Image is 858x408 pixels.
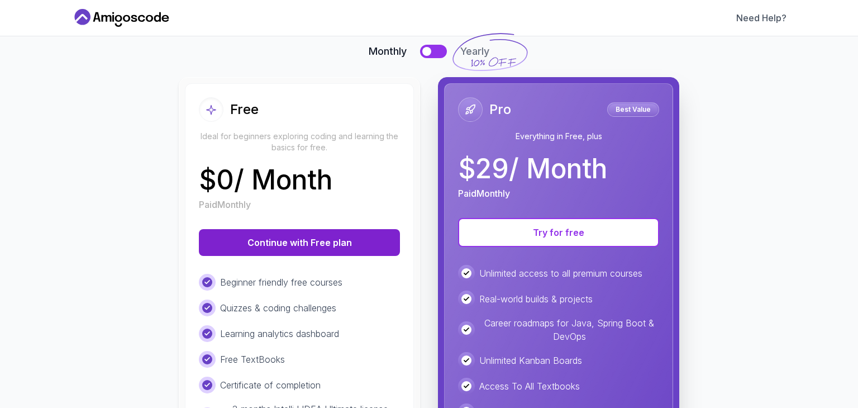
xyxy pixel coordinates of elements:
[479,267,642,280] p: Unlimited access to all premium courses
[736,11,786,25] a: Need Help?
[479,379,580,393] p: Access To All Textbooks
[220,301,336,315] p: Quizzes & coding challenges
[199,167,332,193] p: $ 0 / Month
[458,218,659,247] button: Try for free
[220,353,285,366] p: Free TextBooks
[489,101,511,118] h2: Pro
[458,131,659,142] p: Everything in Free, plus
[479,292,593,306] p: Real-world builds & projects
[369,44,407,59] span: Monthly
[199,198,251,211] p: Paid Monthly
[230,101,259,118] h2: Free
[458,187,510,200] p: Paid Monthly
[458,155,607,182] p: $ 29 / Month
[220,276,342,289] p: Beginner friendly free courses
[220,378,321,392] p: Certificate of completion
[479,316,659,343] p: Career roadmaps for Java, Spring Boot & DevOps
[479,354,582,367] p: Unlimited Kanban Boards
[609,104,657,115] p: Best Value
[220,327,339,340] p: Learning analytics dashboard
[199,131,400,153] p: Ideal for beginners exploring coding and learning the basics for free.
[199,229,400,256] button: Continue with Free plan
